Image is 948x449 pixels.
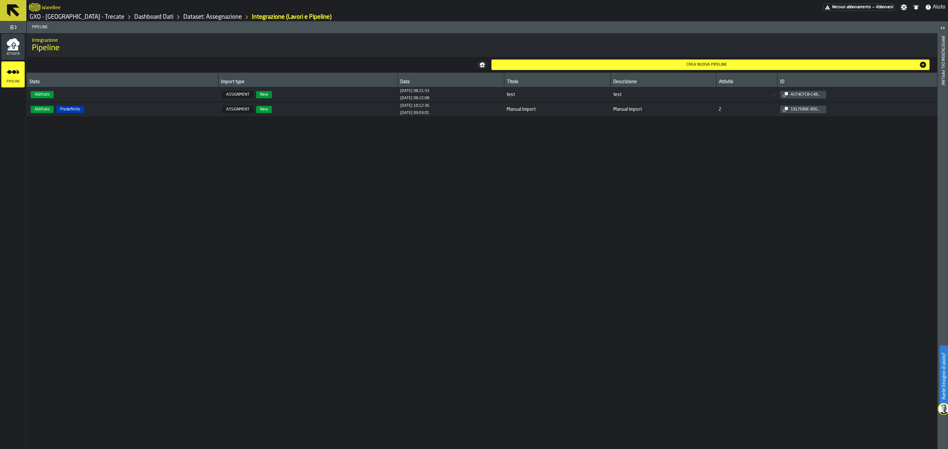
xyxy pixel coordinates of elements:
header: Impostazioni del Pipeline [937,21,948,449]
label: button-toggle-Aperto [938,23,947,35]
div: Abbonamento al menu [823,4,895,11]
button: button-acf4cfcb-c482-46b1-928c-b3c9e0f4911b [780,91,826,99]
li: menu Attività [1,34,25,60]
div: title-Pipeline [27,33,937,57]
div: 1917e89e-8561-4e69-9ae3-8b7dbed3869d [788,107,824,112]
span: Nessun abbonamento [832,5,871,10]
div: Descrizione [613,79,713,86]
span: Abilitato [31,106,54,113]
span: ASSIGNMENT [222,106,253,113]
span: Pipeline [29,25,937,30]
span: — [872,5,875,10]
span: Abbonarsi [876,5,893,10]
li: menu Pipeline [1,61,25,88]
span: Attività [1,52,25,56]
label: Avete bisogno di aiuto? [940,346,947,406]
a: link-to-/wh/i/7274009e-5361-4e21-8e36-7045ee840609/data/assignments/ [183,13,242,21]
div: Updated: N/A Created: N/A [400,96,429,101]
a: link-to-/wh/i/7274009e-5361-4e21-8e36-7045ee840609/data [134,13,173,21]
div: Titolo [507,79,608,86]
span: 1758867728323 [400,96,429,101]
span: 1758867713701 [400,89,429,93]
span: Abilitato [31,91,54,98]
div: Import type [221,79,395,86]
span: New [256,91,272,98]
button: button- [477,61,487,69]
div: Integrazione (Lavori e Pipeline) [252,13,331,21]
span: Manual Import [507,107,608,112]
div: Updated: N/A Created: N/A [400,104,429,108]
span: Manual import [613,107,714,112]
span: test [507,92,608,97]
span: ASSIGNMENT [222,91,253,98]
div: Data [400,79,501,86]
span: Pipeline [32,43,60,54]
div: Updated: N/A Created: N/A [400,111,429,115]
span: 1757487781011 [400,111,429,115]
label: button-toggle-Impostazioni [898,4,910,11]
div: ID [780,79,935,86]
div: acf4cfcb-c482-46b1-928c-b3c9e0f4911b [788,92,824,97]
label: button-toggle-Seleziona il menu completo [1,23,25,32]
span: New [256,106,272,113]
span: Aiuto [933,3,945,11]
h2: Sub Title [32,36,932,43]
div: Impostazioni del Pipeline [940,35,945,447]
a: link-to-/wh/i/7274009e-5361-4e21-8e36-7045ee840609 [30,13,124,21]
span: — [719,92,775,97]
div: Crea nuova pipeline [494,62,919,67]
h2: Sub Title [42,4,61,11]
span: 1756800756515 [400,104,429,108]
a: logo-header [29,1,40,13]
nav: Breadcrumb [29,13,487,21]
span: test [613,92,714,97]
button: button-1917e89e-8561-4e69-9ae3-8b7dbed3869d [780,106,826,113]
label: button-toggle-Aiuto [922,3,948,11]
div: Updated: N/A Created: N/A [400,89,429,93]
button: button-Crea nuova pipeline [491,59,930,70]
span: Pipeline [1,80,25,83]
a: link-to-/wh/i/7274009e-5361-4e21-8e36-7045ee840609/pricing/ [823,4,895,11]
div: Attività [719,79,775,86]
div: Stato [29,79,215,86]
label: button-toggle-Notifiche [910,4,922,11]
div: 2 [719,107,721,112]
span: Predefinito [56,106,84,113]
